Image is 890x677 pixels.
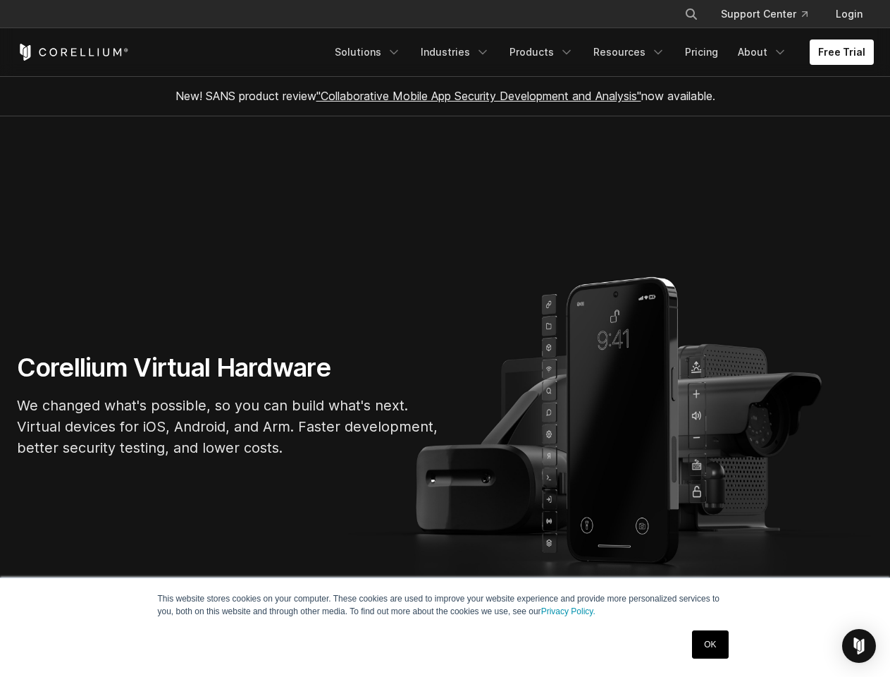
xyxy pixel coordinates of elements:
div: Open Intercom Messenger [842,629,876,663]
a: "Collaborative Mobile App Security Development and Analysis" [316,89,641,103]
button: Search [679,1,704,27]
a: Free Trial [810,39,874,65]
p: We changed what's possible, so you can build what's next. Virtual devices for iOS, Android, and A... [17,395,440,458]
a: Login [824,1,874,27]
a: Pricing [676,39,727,65]
a: Industries [412,39,498,65]
a: Products [501,39,582,65]
a: About [729,39,796,65]
a: Solutions [326,39,409,65]
a: OK [692,630,728,659]
div: Navigation Menu [326,39,874,65]
a: Resources [585,39,674,65]
span: New! SANS product review now available. [175,89,715,103]
div: Navigation Menu [667,1,874,27]
a: Privacy Policy. [541,606,595,616]
h1: Corellium Virtual Hardware [17,352,440,384]
a: Support Center [710,1,819,27]
p: This website stores cookies on your computer. These cookies are used to improve your website expe... [158,592,733,618]
a: Corellium Home [17,44,129,61]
